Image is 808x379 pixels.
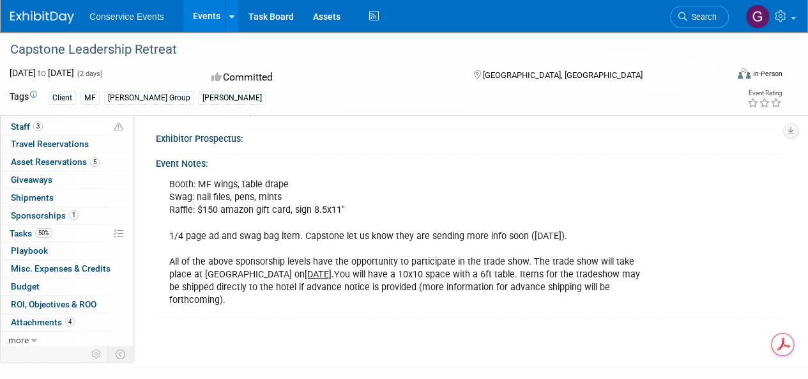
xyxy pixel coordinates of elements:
div: Event Rating [747,90,782,97]
img: Gayle Reese [745,4,770,29]
img: Format-Inperson.png [738,68,751,79]
span: Giveaways [11,174,52,185]
span: [DATE] [DATE] [10,68,74,78]
img: ExhibitDay [10,11,74,24]
span: Search [687,12,717,22]
div: Exhibitor Prospectus: [156,129,782,145]
span: Playbook [11,245,48,256]
span: Tasks [10,228,52,238]
a: Sponsorships1 [1,207,133,224]
span: 5 [90,157,100,167]
span: Sponsorships [11,210,79,220]
span: Budget [11,281,40,291]
span: 3 [33,121,43,131]
a: more [1,332,133,349]
a: Playbook [1,242,133,259]
a: Asset Reservations5 [1,153,133,171]
span: Attachments [11,317,75,327]
div: Event Notes: [156,154,782,170]
a: Tasks50% [1,225,133,242]
div: In-Person [752,69,782,79]
span: Misc. Expenses & Credits [11,263,111,274]
u: [DATE] [305,269,332,280]
span: 4 [65,317,75,327]
div: Client [49,91,76,105]
a: Budget [1,278,133,295]
span: Travel Reservations [11,139,89,149]
span: (2 days) [76,70,103,78]
td: Personalize Event Tab Strip [86,346,108,362]
a: Misc. Expenses & Credits [1,260,133,277]
a: Giveaways [1,171,133,189]
a: Search [670,6,729,28]
a: Attachments4 [1,314,133,331]
a: Staff3 [1,118,133,135]
div: [PERSON_NAME] [199,91,266,105]
div: Event Format [669,66,782,86]
span: ROI, Objectives & ROO [11,299,96,309]
div: Booth: MF wings, table drape Swag: nail files, pens, mints Raffle: $150 amazon gift card, sign 8.... [160,172,657,313]
span: more [8,335,29,345]
td: Tags [10,90,37,105]
span: [GEOGRAPHIC_DATA], [GEOGRAPHIC_DATA] [482,70,642,80]
span: Conservice Events [89,12,164,22]
span: Staff [11,121,43,132]
div: Capstone Leadership Retreat [6,38,717,61]
div: MF [80,91,100,105]
a: Shipments [1,189,133,206]
span: Shipments [11,192,54,203]
span: Potential Scheduling Conflict -- at least one attendee is tagged in another overlapping event. [114,121,123,133]
div: [PERSON_NAME] Group [104,91,194,105]
span: 50% [35,228,52,238]
td: Toggle Event Tabs [108,346,134,362]
a: Travel Reservations [1,135,133,153]
span: Asset Reservations [11,157,100,167]
a: ROI, Objectives & ROO [1,296,133,313]
span: to [36,68,48,78]
b: . [332,269,334,280]
span: 1 [69,210,79,220]
div: Committed [208,66,452,89]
